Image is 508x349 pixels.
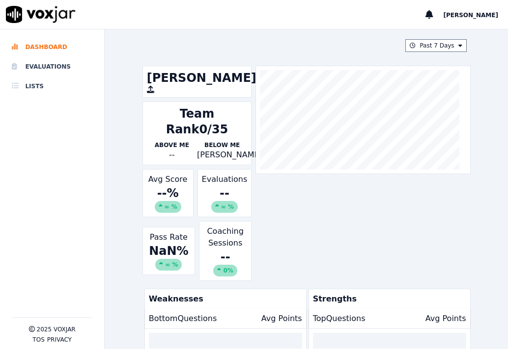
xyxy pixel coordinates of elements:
p: Strengths [309,289,466,309]
div: Coaching Sessions [199,221,252,281]
p: Top Questions [313,313,366,324]
div: ∞ % [155,201,181,213]
div: 0% [213,265,237,276]
div: -- [202,185,248,213]
a: Evaluations [12,57,92,76]
button: [PERSON_NAME] [443,9,508,21]
p: Avg Points [425,313,466,324]
p: Above Me [147,141,197,149]
p: Avg Points [261,313,302,324]
div: Pass Rate [142,227,195,275]
div: -- [147,149,197,161]
div: -- % [147,185,189,213]
p: Bottom Questions [149,313,217,324]
div: ∞ % [211,201,238,213]
div: NaN % [147,243,191,271]
img: voxjar logo [6,6,76,23]
div: Avg Score [142,169,194,217]
button: TOS [32,336,44,344]
p: [PERSON_NAME] [197,149,247,161]
p: Below Me [197,141,247,149]
button: Privacy [47,336,72,344]
p: 2025 Voxjar [37,325,76,333]
p: Weaknesses [145,289,302,309]
h1: [PERSON_NAME] [147,70,248,86]
a: Lists [12,76,92,96]
span: [PERSON_NAME] [443,12,498,19]
div: ∞ % [155,259,182,271]
div: -- [203,249,247,276]
div: Evaluations [198,169,252,217]
button: Past 7 Days [405,39,466,52]
div: Team Rank 0/35 [147,106,248,137]
a: Dashboard [12,37,92,57]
